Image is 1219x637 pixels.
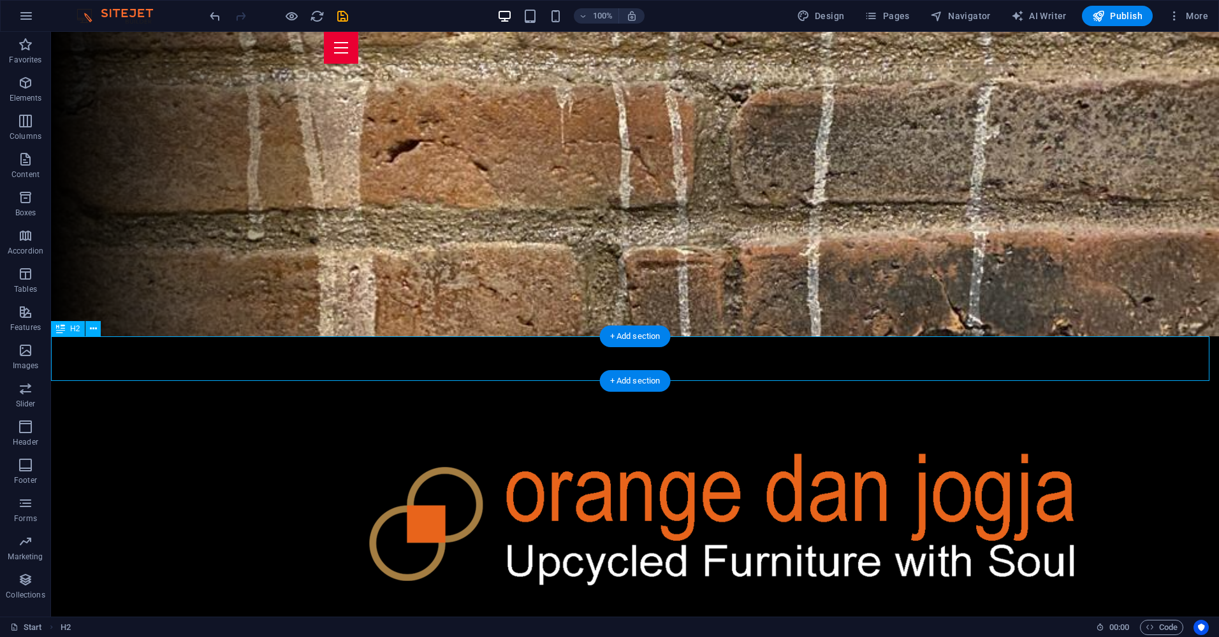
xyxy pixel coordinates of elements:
p: Content [11,169,40,180]
span: H2 [70,325,80,333]
div: Design (Ctrl+Alt+Y) [792,6,850,26]
p: Footer [14,475,37,485]
i: On resize automatically adjust zoom level to fit chosen device. [626,10,638,22]
p: Forms [14,513,37,524]
div: + Add section [600,370,671,392]
button: 100% [574,8,619,24]
i: Reload page [310,9,325,24]
button: More [1163,6,1213,26]
button: AI Writer [1006,6,1072,26]
button: Click here to leave preview mode and continue editing [284,8,299,24]
button: Code [1140,620,1183,635]
button: save [335,8,350,24]
span: : [1118,622,1120,632]
i: Undo: Move elements (Ctrl+Z) [208,9,223,24]
button: undo [207,8,223,24]
span: Code [1146,620,1178,635]
a: Click to cancel selection. Double-click to open Pages [10,620,42,635]
span: AI Writer [1011,10,1067,22]
button: Usercentrics [1193,620,1209,635]
h6: Session time [1096,620,1130,635]
p: Boxes [15,208,36,218]
span: Design [797,10,845,22]
p: Accordion [8,246,43,256]
p: Images [13,361,39,371]
button: reload [309,8,325,24]
nav: breadcrumb [61,620,71,635]
img: Editor Logo [73,8,169,24]
p: Slider [16,399,36,409]
button: Design [792,6,850,26]
p: Header [13,437,38,447]
p: Favorites [9,55,41,65]
h6: 100% [593,8,613,24]
span: More [1168,10,1208,22]
i: Save (Ctrl+S) [335,9,350,24]
div: + Add section [600,326,671,347]
button: Navigator [925,6,996,26]
span: Publish [1092,10,1142,22]
p: Columns [10,131,41,141]
button: Publish [1082,6,1153,26]
p: Tables [14,284,37,294]
button: Pages [859,6,914,26]
span: Pages [865,10,909,22]
p: Collections [6,590,45,600]
p: Features [10,322,41,333]
span: 00 00 [1109,620,1129,635]
span: Navigator [930,10,991,22]
p: Elements [10,93,42,103]
p: Marketing [8,552,43,562]
span: Click to select. Double-click to edit [61,620,71,635]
